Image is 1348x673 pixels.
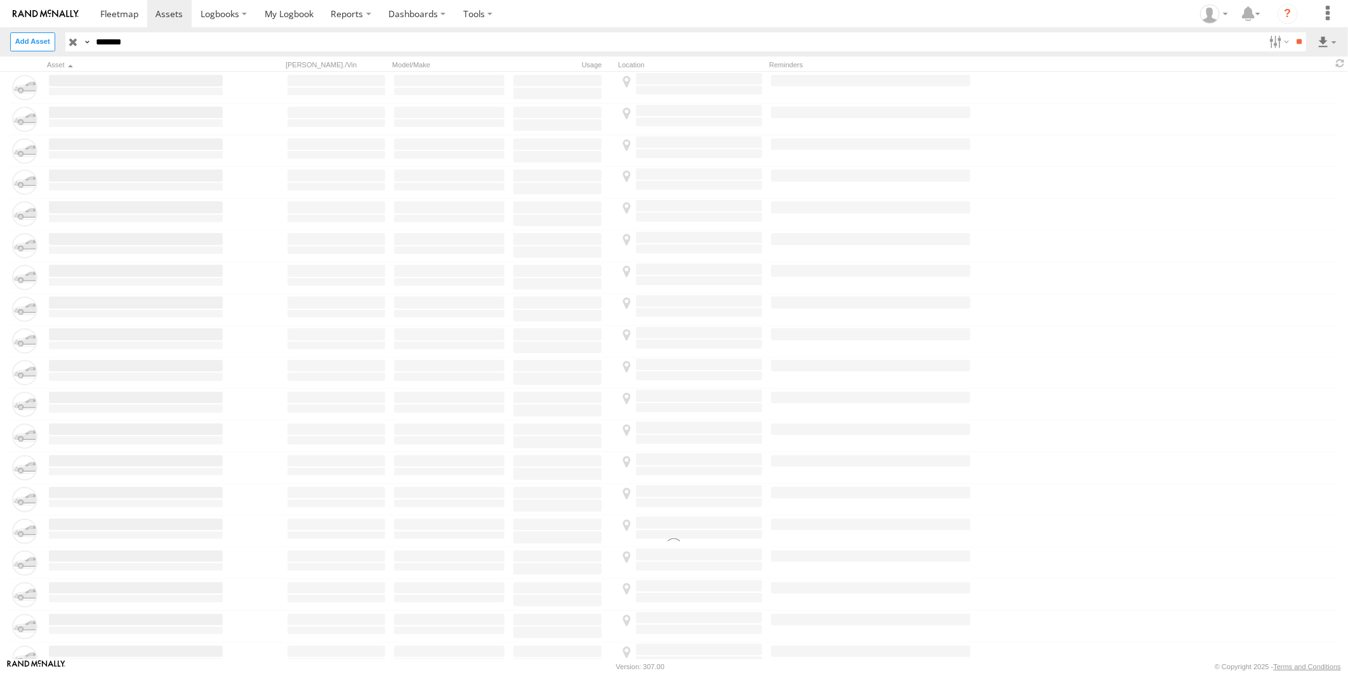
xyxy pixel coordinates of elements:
div: Model/Make [392,60,506,69]
div: Reminders [769,60,972,69]
span: Refresh [1333,58,1348,70]
div: © Copyright 2025 - [1215,663,1341,670]
label: Search Filter Options [1264,32,1292,51]
div: Version: 307.00 [616,663,664,670]
div: Usage [512,60,613,69]
div: Location [618,60,764,69]
a: Visit our Website [7,660,65,673]
div: Zarni Lwin [1196,4,1232,23]
div: [PERSON_NAME]./Vin [286,60,387,69]
label: Search Query [81,32,91,51]
a: Terms and Conditions [1274,663,1341,670]
i: ? [1278,4,1298,24]
label: Create New Asset [10,32,55,51]
img: rand-logo.svg [13,10,79,18]
div: Click to Sort [47,60,225,69]
label: Export results as... [1316,32,1338,51]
